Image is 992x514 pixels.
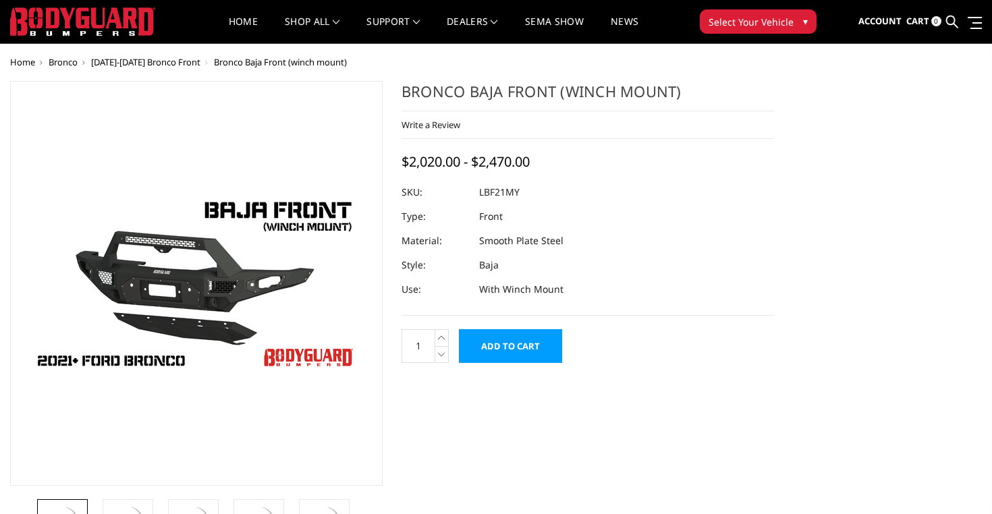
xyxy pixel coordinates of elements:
a: Home [229,17,258,43]
dt: Material: [402,229,469,253]
span: Bronco Baja Front (winch mount) [214,56,347,68]
img: BODYGUARD BUMPERS [10,7,155,36]
a: Account [858,3,902,40]
dt: Style: [402,253,469,277]
a: Dealers [447,17,498,43]
dd: LBF21MY [479,180,520,204]
span: Account [858,15,902,27]
a: News [611,17,638,43]
dd: With Winch Mount [479,277,563,302]
a: SEMA Show [525,17,584,43]
span: 0 [931,16,941,26]
span: ▾ [803,14,808,28]
dt: SKU: [402,180,469,204]
span: $2,020.00 - $2,470.00 [402,152,530,171]
dd: Front [479,204,503,229]
dt: Type: [402,204,469,229]
dd: Baja [479,253,499,277]
a: Cart 0 [906,3,941,40]
a: Bronco [49,56,78,68]
h1: Bronco Baja Front (winch mount) [402,81,774,111]
dd: Smooth Plate Steel [479,229,563,253]
span: Select Your Vehicle [709,15,794,29]
button: Select Your Vehicle [700,9,817,34]
a: Bodyguard Ford Bronco [10,81,383,486]
dt: Use: [402,277,469,302]
a: [DATE]-[DATE] Bronco Front [91,56,200,68]
a: Home [10,56,35,68]
a: shop all [285,17,339,43]
input: Add to Cart [459,329,562,363]
a: Support [366,17,420,43]
span: Cart [906,15,929,27]
a: Write a Review [402,119,460,131]
img: Bodyguard Ford Bronco [28,188,365,378]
